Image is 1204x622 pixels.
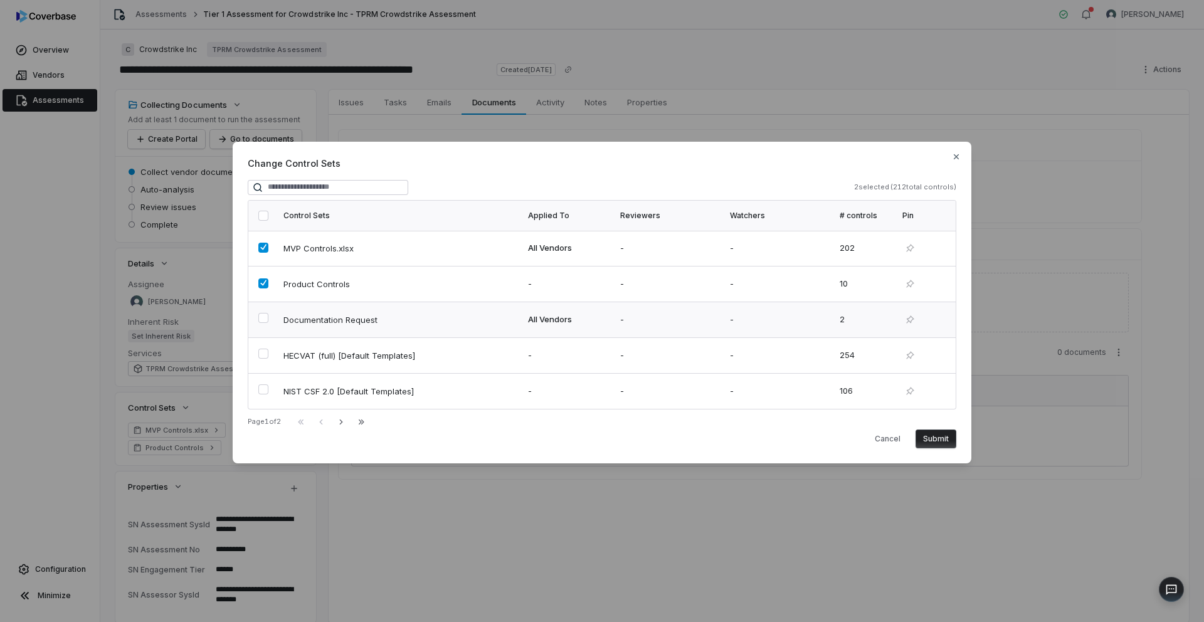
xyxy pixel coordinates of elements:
span: NIST CSF 2.0 [Default Templates] [283,386,484,397]
span: - [730,278,734,288]
td: 106 [832,373,895,409]
div: Control Sets [283,211,513,221]
span: Change Control Sets [248,157,956,170]
span: - [620,386,624,396]
div: Reviewers [620,211,715,221]
td: 2 [832,302,895,337]
span: All Vendors [528,314,572,324]
span: HECVAT (full) [Default Templates] [283,350,484,361]
span: MVP Controls.xlsx [283,243,484,254]
span: - [528,278,532,288]
span: - [528,350,532,360]
span: Documentation Request [283,314,484,325]
span: ( 212 total controls) [890,182,956,192]
span: - [528,386,532,396]
span: - [730,350,734,360]
span: - [620,350,624,360]
span: - [620,243,624,253]
span: - [730,386,734,396]
div: Watchers [730,211,825,221]
button: Submit [916,430,956,448]
span: - [730,243,734,253]
td: 10 [832,266,895,302]
div: Page 1 of 2 [248,417,281,426]
td: 254 [832,337,895,373]
div: # controls [840,211,887,221]
span: Product Controls [283,278,484,290]
span: - [620,314,624,324]
span: 2 selected [854,182,889,192]
div: Pin [902,211,946,221]
span: - [620,278,624,288]
td: 202 [832,231,895,266]
div: Applied To [528,211,605,221]
span: All Vendors [528,243,572,253]
span: - [730,314,734,324]
button: Cancel [867,430,908,448]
